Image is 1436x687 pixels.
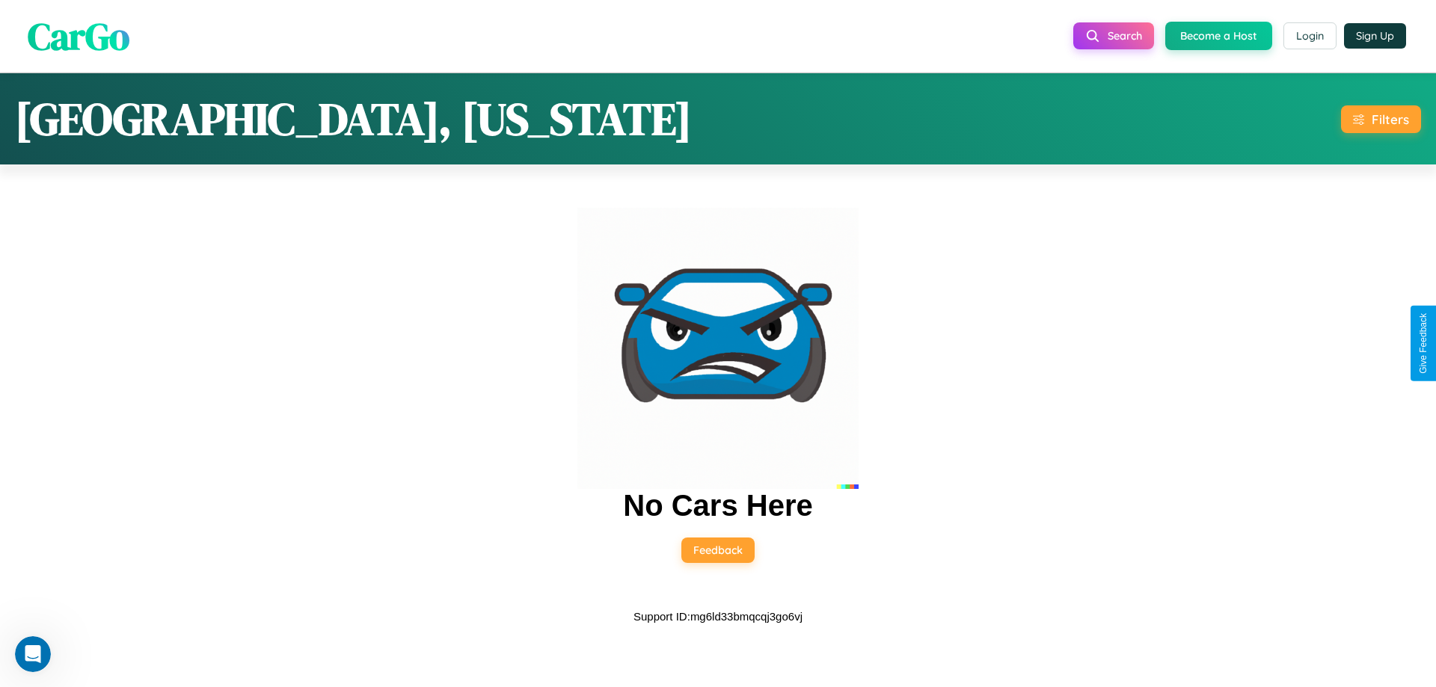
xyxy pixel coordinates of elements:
div: Give Feedback [1418,313,1429,374]
button: Filters [1341,105,1421,133]
span: Search [1108,29,1142,43]
button: Become a Host [1165,22,1272,50]
h2: No Cars Here [623,489,812,523]
button: Search [1073,22,1154,49]
h1: [GEOGRAPHIC_DATA], [US_STATE] [15,88,692,150]
iframe: Intercom live chat [15,636,51,672]
p: Support ID: mg6ld33bmqcqj3go6vj [633,606,803,626]
img: car [577,208,859,489]
button: Login [1283,22,1337,49]
button: Feedback [681,537,755,563]
button: Sign Up [1344,23,1406,49]
div: Filters [1372,111,1409,127]
span: CarGo [28,10,129,61]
